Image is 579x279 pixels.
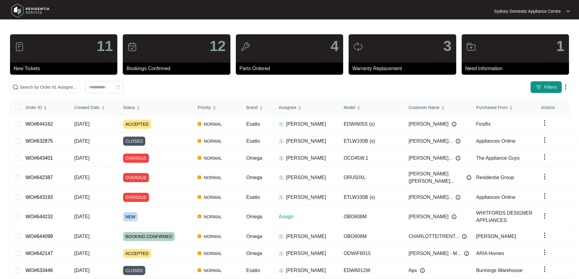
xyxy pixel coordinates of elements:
img: search-icon [12,84,19,90]
span: CHARLOTTE/TRENT... [408,233,459,240]
a: WO#644099 [26,234,53,239]
img: Vercel Logo [198,215,201,218]
td: ETLW100B (s) [339,133,404,150]
span: Esatto [246,195,260,200]
span: [PERSON_NAME] [408,121,449,128]
th: Order ID [21,100,69,116]
span: Model [344,104,355,111]
span: WHITFORDS DESIGNER APPLIANCES [476,210,532,223]
p: Bookings Confirmed [126,65,230,72]
span: [PERSON_NAME]... [408,194,453,201]
span: Assignee [279,104,296,111]
span: Appliances Online [476,195,515,200]
td: ODWIF6015 [339,245,404,262]
img: Info icon [420,268,425,273]
p: 11 [97,39,113,53]
p: [PERSON_NAME] [286,250,326,257]
img: dropdown arrow [541,173,548,180]
span: CLOSED [123,137,146,146]
span: [DATE] [74,121,89,127]
img: Assigner Icon [279,195,284,200]
span: CLOSED [123,266,146,275]
span: Omega [246,251,262,256]
span: Created Date [74,104,99,111]
span: [DATE] [74,155,89,161]
span: [PERSON_NAME] - M... [408,250,461,257]
span: Omega [246,155,262,161]
th: Assignee [274,100,339,116]
img: Assigner Icon [279,234,284,239]
span: [DATE] [74,175,89,180]
td: OBO608M [339,228,404,245]
p: [PERSON_NAME] [286,267,326,274]
p: 3 [443,39,452,53]
img: Vercel Logo [198,139,201,143]
p: [PERSON_NAME] [286,233,326,240]
th: Status [118,100,193,116]
span: Status [123,104,135,111]
span: Esatto [246,268,260,273]
span: [PERSON_NAME]... [408,138,453,145]
a: WO#632875 [26,138,53,144]
img: dropdown arrow [541,153,548,161]
img: dropdown arrow [566,10,570,13]
img: Info icon [467,175,471,180]
span: [DATE] [74,138,89,144]
span: NORMAL [201,250,224,257]
img: icon [15,42,24,52]
span: [PERSON_NAME] [408,213,449,220]
img: dropdown arrow [541,119,548,127]
img: Vercel Logo [198,268,201,272]
img: Vercel Logo [198,234,201,238]
a: WO#633446 [26,268,53,273]
img: icon [466,42,476,52]
span: Firstfix [476,121,491,127]
a: WO#642387 [26,175,53,180]
span: NORMAL [201,267,224,274]
th: Actions [536,100,569,116]
img: Info icon [456,139,460,144]
img: Info icon [452,122,457,127]
a: WO#643401 [26,155,53,161]
span: ACCEPTED [123,249,151,258]
span: The Appliance Guys [476,155,520,161]
img: Vercel Logo [198,156,201,160]
img: residentia service logo [9,2,52,20]
img: dropdown arrow [541,192,548,200]
span: NEW [123,212,138,221]
span: NORMAL [201,138,224,145]
span: Apx [408,267,417,274]
span: Order ID [26,104,42,111]
th: Customer Name [404,100,471,116]
p: Assign [279,213,339,220]
img: Vercel Logo [198,251,201,255]
td: OCD45W.1 [339,150,404,167]
button: filter iconFilters [530,81,562,93]
a: WO#643193 [26,195,53,200]
img: icon [353,42,363,52]
img: icon [240,42,250,52]
img: Assigner Icon [279,156,284,161]
img: Vercel Logo [198,195,201,199]
span: ARIA Homes [476,251,504,256]
p: [PERSON_NAME] [286,194,326,201]
img: Info icon [456,156,460,161]
p: Need Information [465,65,569,72]
span: Omega [246,175,262,180]
span: Filters [544,84,557,90]
img: dropdown arrow [541,266,548,273]
input: Search by Order Id, Assignee Name, Customer Name, Brand and Model [20,84,78,90]
span: [DATE] [74,268,89,273]
span: [DATE] [74,251,89,256]
th: Purchased From [471,100,536,116]
img: dropdown arrow [562,83,569,90]
img: dropdown arrow [541,249,548,256]
span: [DATE] [74,214,89,219]
span: Residentia Group [476,175,514,180]
img: icon [127,42,137,52]
span: Appliances Online [476,138,515,144]
img: Assigner Icon [279,139,284,144]
p: Sydney Domestic Appliance Centre [494,8,561,14]
span: NORMAL [201,121,224,128]
img: dropdown arrow [541,212,548,219]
